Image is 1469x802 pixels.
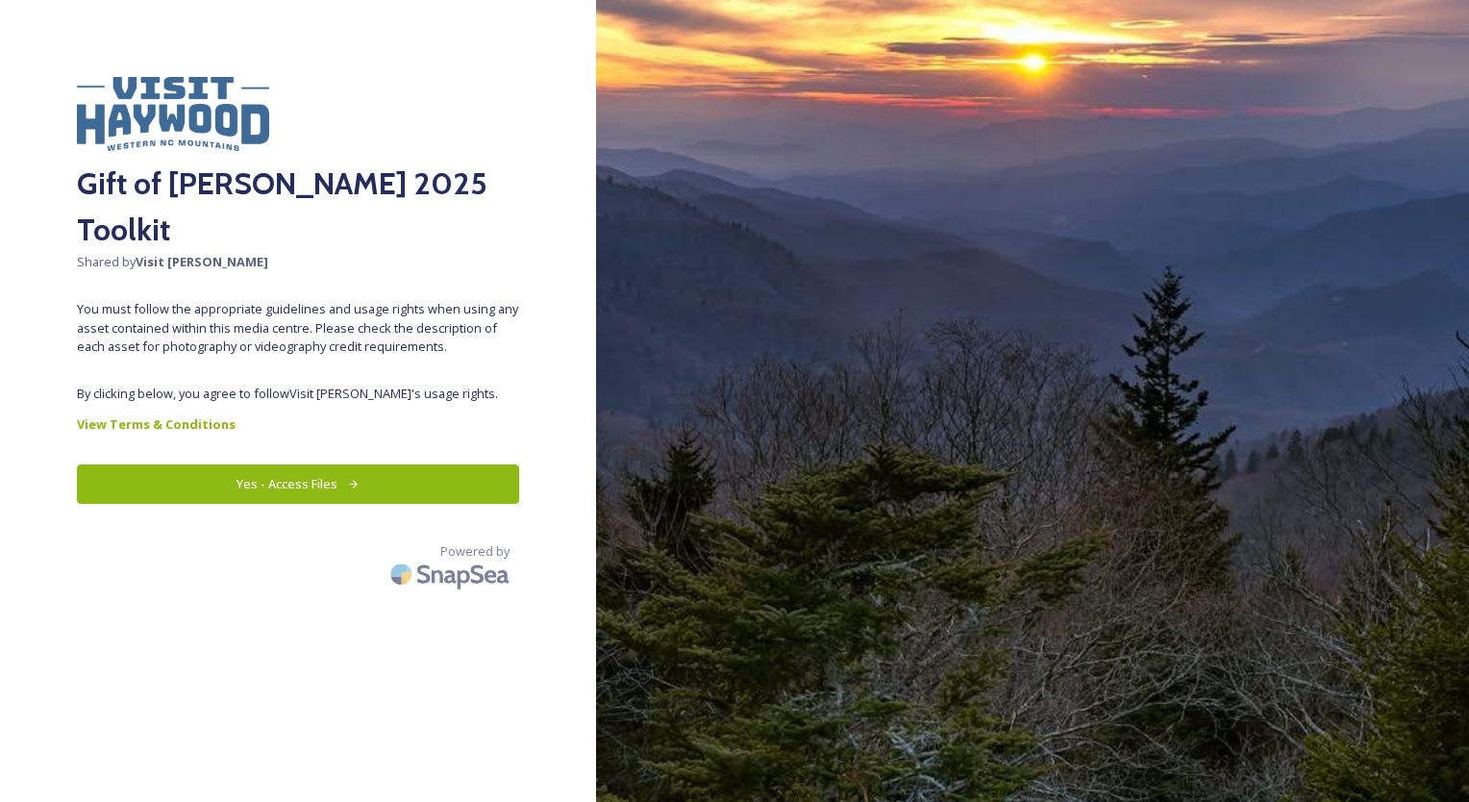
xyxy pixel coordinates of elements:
img: SnapSea Logo [385,552,519,597]
span: You must follow the appropriate guidelines and usage rights when using any asset contained within... [77,300,519,356]
span: Powered by [440,542,510,561]
h2: Gift of [PERSON_NAME] 2025 Toolkit [77,161,519,253]
a: View Terms & Conditions [77,413,519,436]
button: Yes - Access Files [77,464,519,504]
strong: View Terms & Conditions [77,415,236,433]
span: By clicking below, you agree to follow Visit [PERSON_NAME] 's usage rights. [77,385,519,403]
strong: Visit [PERSON_NAME] [136,253,268,270]
span: Shared by [77,253,519,271]
img: visit-haywood-logo-white_120-wnc_mountain-blue-3292264819-e1727106323371.png [77,77,269,151]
